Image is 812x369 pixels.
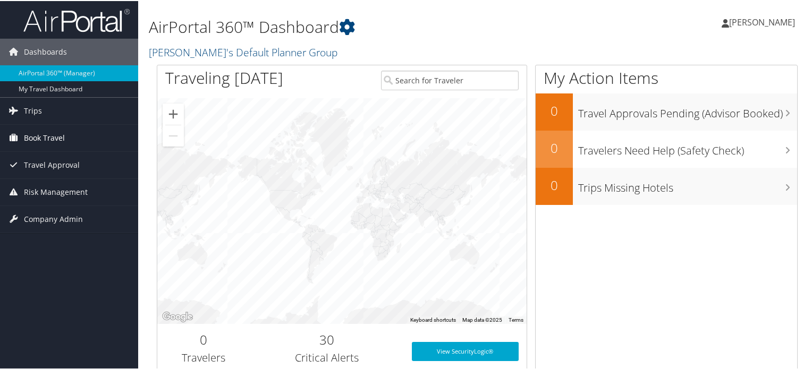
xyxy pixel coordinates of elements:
[381,70,519,89] input: Search for Traveler
[578,174,797,194] h3: Trips Missing Hotels
[23,7,130,32] img: airportal-logo.png
[24,178,88,204] span: Risk Management
[163,124,184,145] button: Zoom out
[165,66,283,88] h1: Traveling [DATE]
[536,130,797,167] a: 0Travelers Need Help (Safety Check)
[160,309,195,323] a: Open this area in Google Maps (opens a new window)
[536,167,797,204] a: 0Trips Missing Hotels
[24,124,65,150] span: Book Travel
[165,349,242,364] h3: Travelers
[509,316,523,322] a: Terms (opens in new tab)
[149,44,340,58] a: [PERSON_NAME]'s Default Planner Group
[24,205,83,231] span: Company Admin
[722,5,806,37] a: [PERSON_NAME]
[165,330,242,348] h2: 0
[536,138,573,156] h2: 0
[149,15,587,37] h1: AirPortal 360™ Dashboard
[24,151,80,177] span: Travel Approval
[536,175,573,193] h2: 0
[578,137,797,157] h3: Travelers Need Help (Safety Check)
[24,97,42,123] span: Trips
[462,316,502,322] span: Map data ©2025
[258,330,396,348] h2: 30
[536,101,573,119] h2: 0
[24,38,67,64] span: Dashboards
[412,341,519,360] a: View SecurityLogic®
[536,66,797,88] h1: My Action Items
[410,315,456,323] button: Keyboard shortcuts
[258,349,396,364] h3: Critical Alerts
[163,102,184,124] button: Zoom in
[160,309,195,323] img: Google
[729,15,795,27] span: [PERSON_NAME]
[536,92,797,130] a: 0Travel Approvals Pending (Advisor Booked)
[578,100,797,120] h3: Travel Approvals Pending (Advisor Booked)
